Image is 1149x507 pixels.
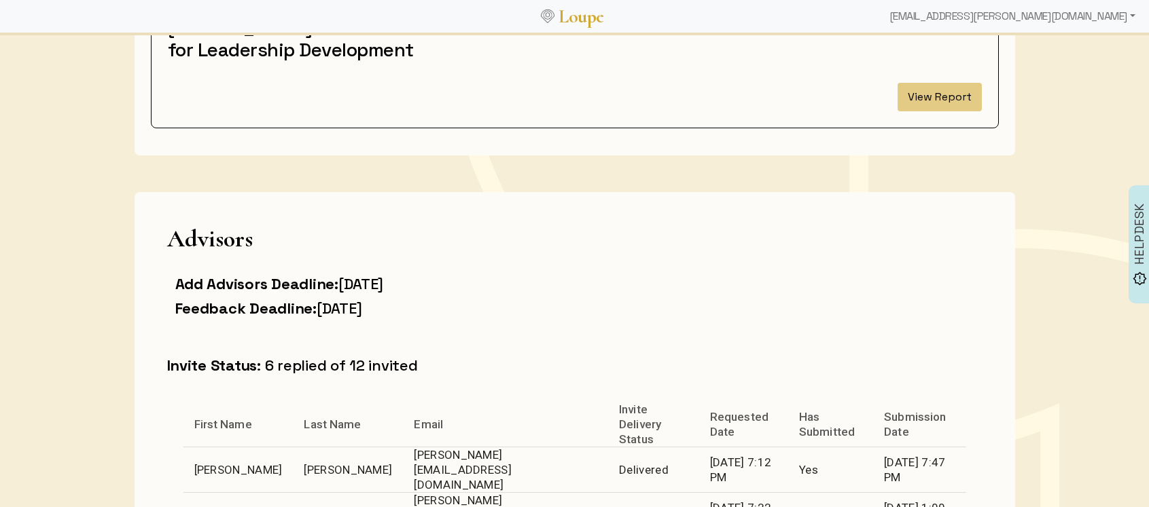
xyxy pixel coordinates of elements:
td: [PERSON_NAME][EMAIL_ADDRESS][DOMAIN_NAME] [403,447,608,493]
th: Email [403,402,608,447]
span: Feedback Deadline: [175,299,317,318]
th: Last Name [293,402,403,447]
td: [DATE] 7:12 PM [699,447,788,493]
img: Loupe Logo [541,10,554,23]
th: Requested Date [699,402,788,447]
span: Add Advisors Deadline: [175,274,338,293]
th: Has Submitted [788,402,873,447]
td: Yes [788,447,873,493]
span: Invite Status [167,356,258,375]
h3: [DATE] [175,274,567,293]
h3: : 6 replied of 12 invited [167,356,983,375]
h1: Advisors [167,225,983,252]
h2: [PERSON_NAME]'s Feedback for Leadership Development [168,15,428,61]
img: brightness_alert_FILL0_wght500_GRAD0_ops.svg [1133,271,1147,285]
button: View Report [898,83,982,111]
div: [EMAIL_ADDRESS][PERSON_NAME][DOMAIN_NAME] [884,3,1141,30]
td: Delivered [608,447,699,493]
th: Submission Date [873,402,966,447]
td: [DATE] 7:47 PM [873,447,966,493]
td: [PERSON_NAME] [293,447,403,493]
h3: [DATE] [175,299,567,318]
td: [PERSON_NAME] [183,447,294,493]
th: First Name [183,402,294,447]
th: Invite Delivery Status [608,402,699,447]
a: Loupe [554,4,609,29]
